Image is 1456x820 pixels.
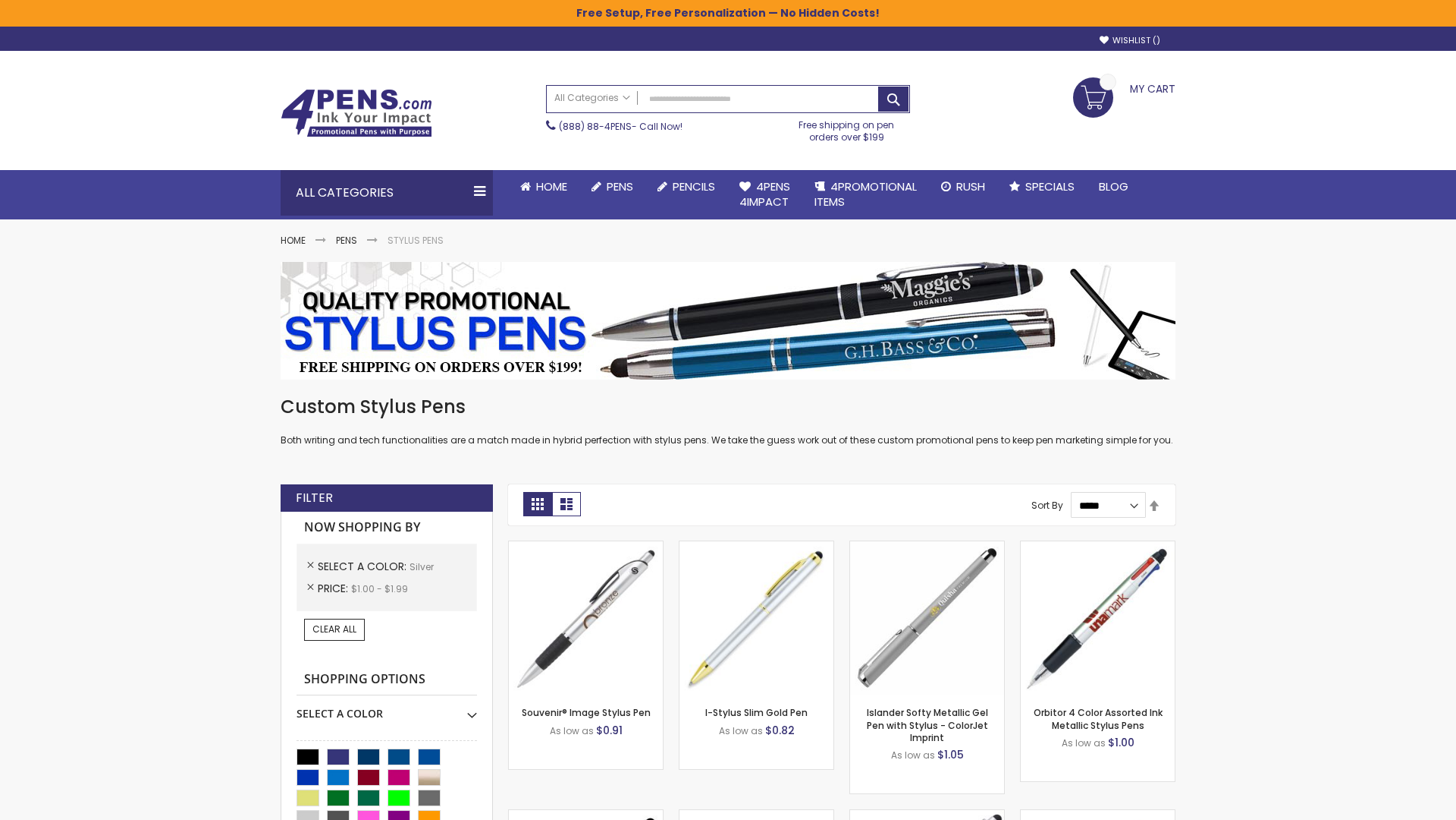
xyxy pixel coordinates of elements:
[336,234,357,247] a: Pens
[281,89,432,137] img: 4Pens Custom Pens and Promotional Products
[522,706,651,719] a: Souvenir® Image Stylus Pen
[281,395,1175,419] h1: Custom Stylus Pens
[1108,735,1134,750] span: $1.00
[559,120,682,133] span: - Call Now!
[296,490,333,506] strong: Filter
[304,619,365,640] a: Clear All
[1025,178,1075,194] span: Specials
[783,113,911,143] div: Free shipping on pen orders over $199
[1062,736,1106,749] span: As low as
[765,723,795,738] span: $0.82
[850,541,1004,553] a: Islander Softy Metallic Gel Pen with Stylus - ColorJet Imprint-Silver
[550,724,594,737] span: As low as
[281,234,306,247] a: Home
[727,170,802,219] a: 4Pens4impact
[536,178,567,194] span: Home
[508,170,579,203] a: Home
[739,178,790,210] span: 4Pens 4impact
[281,262,1175,380] img: Stylus Pens
[673,178,715,194] span: Pencils
[297,512,477,544] strong: Now Shopping by
[559,120,632,133] a: (888) 88-4PENS
[509,541,663,695] img: Souvenir® Image Stylus Pen-Silver
[997,170,1087,203] a: Specials
[297,695,477,721] div: Select A Color
[596,723,623,738] span: $0.91
[814,178,917,210] span: 4PROMOTIONAL ITEMS
[318,581,351,596] span: Price
[956,178,985,194] span: Rush
[1100,35,1160,46] a: Wishlist
[929,170,997,203] a: Rush
[409,560,434,573] span: Silver
[719,724,763,737] span: As low as
[1087,170,1141,203] a: Blog
[312,623,356,635] span: Clear All
[679,541,833,695] img: I-Stylus-Slim-Gold-Silver
[1021,541,1175,695] img: Orbitor 4 Color Assorted Ink Metallic Stylus Pens-Silver
[388,234,444,247] strong: Stylus Pens
[645,170,727,203] a: Pencils
[351,582,408,595] span: $1.00 - $1.99
[679,541,833,553] a: I-Stylus-Slim-Gold-Silver
[523,492,552,516] strong: Grid
[1031,499,1063,512] label: Sort By
[705,706,808,719] a: I-Stylus Slim Gold Pen
[802,170,929,219] a: 4PROMOTIONALITEMS
[554,92,630,104] span: All Categories
[547,86,638,111] a: All Categories
[297,664,477,696] strong: Shopping Options
[318,559,409,574] span: Select A Color
[579,170,645,203] a: Pens
[850,541,1004,695] img: Islander Softy Metallic Gel Pen with Stylus - ColorJet Imprint-Silver
[937,747,964,762] span: $1.05
[607,178,633,194] span: Pens
[1099,178,1128,194] span: Blog
[281,395,1175,447] div: Both writing and tech functionalities are a match made in hybrid perfection with stylus pens. We ...
[281,170,493,216] div: All Categories
[867,706,988,743] a: Islander Softy Metallic Gel Pen with Stylus - ColorJet Imprint
[1034,706,1163,731] a: Orbitor 4 Color Assorted Ink Metallic Stylus Pens
[509,541,663,553] a: Souvenir® Image Stylus Pen-Silver
[891,749,935,762] span: As low as
[1021,541,1175,553] a: Orbitor 4 Color Assorted Ink Metallic Stylus Pens-Silver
